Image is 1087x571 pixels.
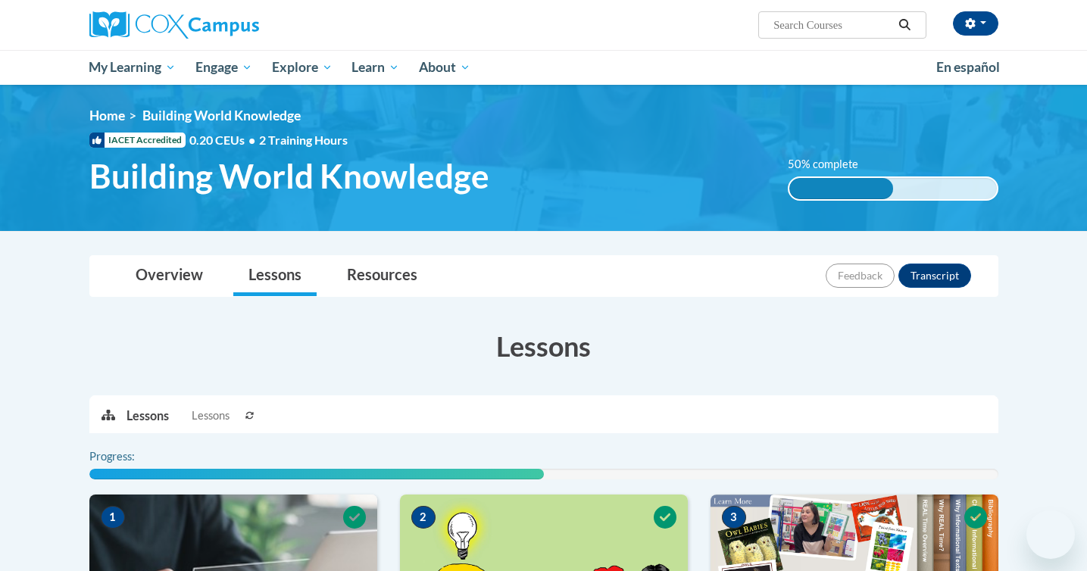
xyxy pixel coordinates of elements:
[953,11,998,36] button: Account Settings
[788,156,875,173] label: 50% complete
[120,256,218,296] a: Overview
[192,407,230,424] span: Lessons
[195,58,252,76] span: Engage
[351,58,399,76] span: Learn
[419,58,470,76] span: About
[772,16,893,34] input: Search Courses
[89,156,489,196] span: Building World Knowledge
[248,133,255,147] span: •
[722,506,746,529] span: 3
[1026,510,1075,559] iframe: Button to launch messaging window
[101,506,125,529] span: 1
[898,264,971,288] button: Transcript
[89,448,176,465] label: Progress:
[262,50,342,85] a: Explore
[409,50,480,85] a: About
[411,506,436,529] span: 2
[67,50,1021,85] div: Main menu
[789,178,893,199] div: 50% complete
[186,50,262,85] a: Engage
[259,133,348,147] span: 2 Training Hours
[332,256,433,296] a: Resources
[189,132,259,148] span: 0.20 CEUs
[89,108,125,123] a: Home
[89,327,998,365] h3: Lessons
[142,108,301,123] span: Building World Knowledge
[89,11,377,39] a: Cox Campus
[893,16,916,34] button: Search
[926,51,1010,83] a: En español
[272,58,333,76] span: Explore
[89,11,259,39] img: Cox Campus
[80,50,186,85] a: My Learning
[127,407,169,424] p: Lessons
[89,133,186,148] span: IACET Accredited
[826,264,895,288] button: Feedback
[233,256,317,296] a: Lessons
[342,50,409,85] a: Learn
[89,58,176,76] span: My Learning
[936,59,1000,75] span: En español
